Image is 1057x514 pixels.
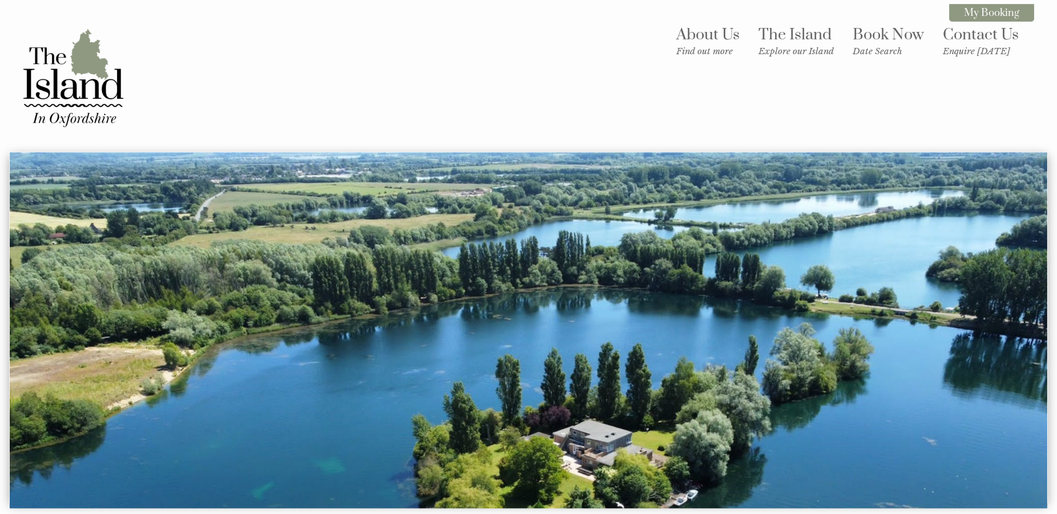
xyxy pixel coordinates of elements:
a: The IslandExplore our Island [759,25,834,56]
a: About UsFind out more [676,25,740,56]
small: Date Search [853,46,924,56]
a: Book NowDate Search [853,25,924,56]
small: Find out more [676,46,740,56]
small: Enquire [DATE] [943,46,1019,56]
a: My Booking [949,4,1034,22]
a: Contact UsEnquire [DATE] [943,25,1019,56]
small: Explore our Island [759,46,834,56]
img: The Island in Oxfordshire [16,21,130,135]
